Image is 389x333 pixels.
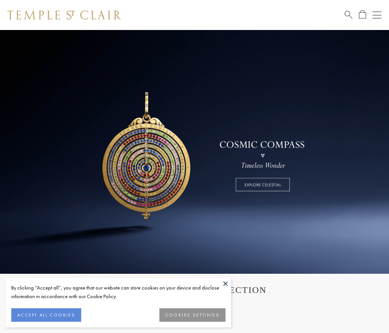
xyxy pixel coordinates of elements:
button: Open navigation [372,10,381,19]
button: ACCEPT ALL COOKIES [11,308,81,322]
a: Search [345,10,353,19]
button: COOKIES SETTINGS [159,308,226,322]
div: By clicking “Accept all”, you agree that our website can store cookies on your device and disclos... [11,283,226,301]
a: Open Shopping Bag [359,10,366,19]
img: Temple St. Clair [8,10,121,19]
